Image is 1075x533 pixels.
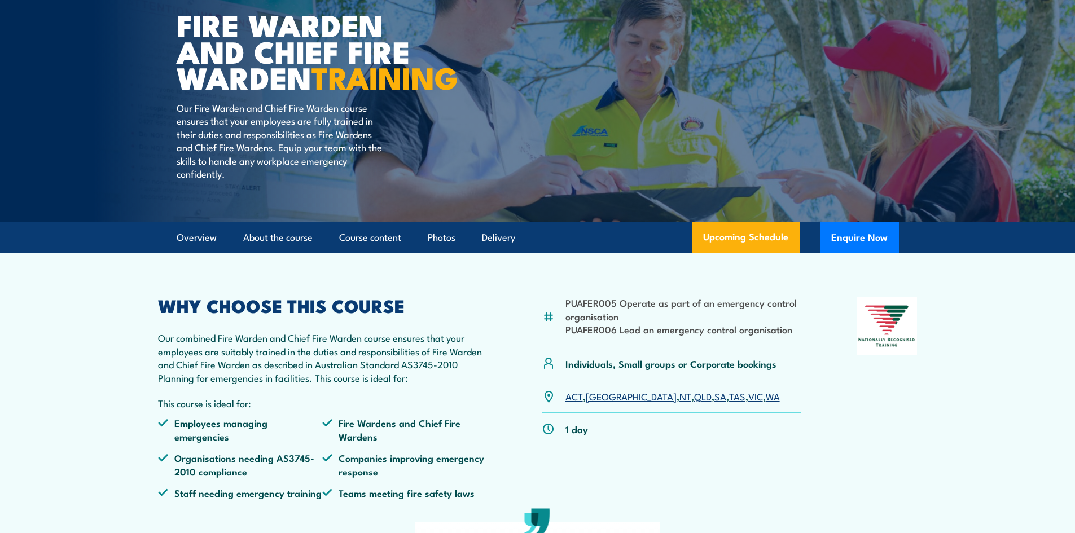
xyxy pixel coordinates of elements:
a: ACT [565,389,583,403]
a: Photos [428,223,455,253]
p: 1 day [565,422,588,435]
li: Organisations needing AS3745-2010 compliance [158,451,323,478]
p: Our combined Fire Warden and Chief Fire Warden course ensures that your employees are suitably tr... [158,331,488,384]
a: QLD [694,389,712,403]
li: Employees managing emergencies [158,416,323,443]
p: , , , , , , , [565,390,780,403]
h2: WHY CHOOSE THIS COURSE [158,297,488,313]
p: Individuals, Small groups or Corporate bookings [565,357,776,370]
p: Our Fire Warden and Chief Fire Warden course ensures that your employees are fully trained in the... [177,101,383,180]
li: PUAFER005 Operate as part of an emergency control organisation [565,296,802,323]
li: Staff needing emergency training [158,486,323,499]
a: VIC [748,389,763,403]
a: [GEOGRAPHIC_DATA] [586,389,677,403]
h1: Fire Warden and Chief Fire Warden [177,11,455,90]
a: Upcoming Schedule [692,222,800,253]
a: SA [714,389,726,403]
p: This course is ideal for: [158,397,488,409]
li: Teams meeting fire safety laws [322,486,487,499]
button: Enquire Now [820,222,899,253]
li: Fire Wardens and Chief Fire Wardens [322,416,487,443]
a: TAS [729,389,745,403]
a: WA [766,389,780,403]
a: Course content [339,223,401,253]
a: Overview [177,223,217,253]
li: Companies improving emergency response [322,451,487,478]
img: Nationally Recognised Training logo. [857,297,918,355]
a: About the course [243,223,313,253]
a: NT [679,389,691,403]
strong: TRAINING [311,53,458,100]
li: PUAFER006 Lead an emergency control organisation [565,323,802,336]
a: Delivery [482,223,515,253]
